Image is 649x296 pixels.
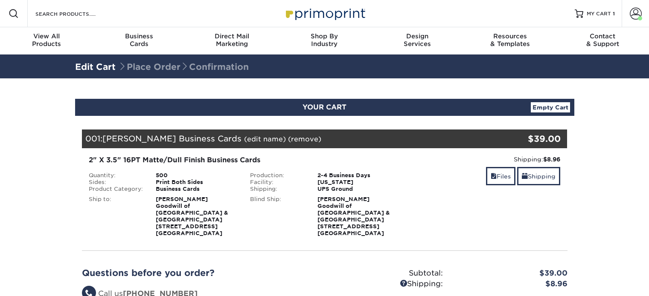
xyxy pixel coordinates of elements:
h2: Questions before you order? [82,268,318,278]
div: Shipping: [412,155,561,164]
div: 001: [82,129,486,148]
strong: $8.96 [543,156,560,163]
span: Place Order Confirmation [118,62,249,72]
span: Shop By [278,32,371,40]
span: Design [371,32,463,40]
div: Facility: [244,179,311,186]
div: Print Both Sides [149,179,244,186]
div: Production: [244,172,311,179]
div: $39.00 [449,268,574,279]
span: files [491,173,497,180]
div: Marketing [186,32,278,48]
span: MY CART [587,10,611,17]
div: 2-4 Business Days [311,172,405,179]
div: 500 [149,172,244,179]
a: (edit name) [244,135,286,143]
div: $39.00 [486,132,561,145]
div: Quantity: [82,172,150,179]
a: Resources& Templates [463,27,556,55]
span: Business [93,32,185,40]
div: Cards [93,32,185,48]
a: Shop ByIndustry [278,27,371,55]
div: & Support [556,32,649,48]
div: $8.96 [449,279,574,290]
strong: [PERSON_NAME] Goodwill of [GEOGRAPHIC_DATA] & [GEOGRAPHIC_DATA] [STREET_ADDRESS] [GEOGRAPHIC_DATA] [317,196,390,236]
div: 2" X 3.5" 16PT Matte/Dull Finish Business Cards [89,155,399,165]
a: Edit Cart [75,62,116,72]
span: Direct Mail [186,32,278,40]
div: Sides: [82,179,150,186]
div: Product Category: [82,186,150,193]
div: Blind Ship: [244,196,311,237]
a: Contact& Support [556,27,649,55]
span: 1 [613,11,615,17]
div: & Templates [463,32,556,48]
a: BusinessCards [93,27,185,55]
div: Business Cards [149,186,244,193]
strong: [PERSON_NAME] Goodwill of [GEOGRAPHIC_DATA] & [GEOGRAPHIC_DATA] [STREET_ADDRESS] [GEOGRAPHIC_DATA] [156,196,228,236]
a: Direct MailMarketing [186,27,278,55]
span: Resources [463,32,556,40]
img: Primoprint [282,4,367,23]
a: (remove) [288,135,321,143]
div: UPS Ground [311,186,405,193]
a: DesignServices [371,27,463,55]
div: Subtotal: [325,268,449,279]
a: Files [486,167,515,185]
input: SEARCH PRODUCTS..... [35,9,118,19]
span: Contact [556,32,649,40]
div: [US_STATE] [311,179,405,186]
div: Services [371,32,463,48]
a: Empty Cart [531,102,570,112]
div: Shipping: [325,279,449,290]
span: shipping [522,173,528,180]
div: Industry [278,32,371,48]
div: Shipping: [244,186,311,193]
div: Ship to: [82,196,150,237]
a: Shipping [517,167,560,185]
span: [PERSON_NAME] Business Cards [102,134,242,143]
span: YOUR CART [303,103,346,111]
